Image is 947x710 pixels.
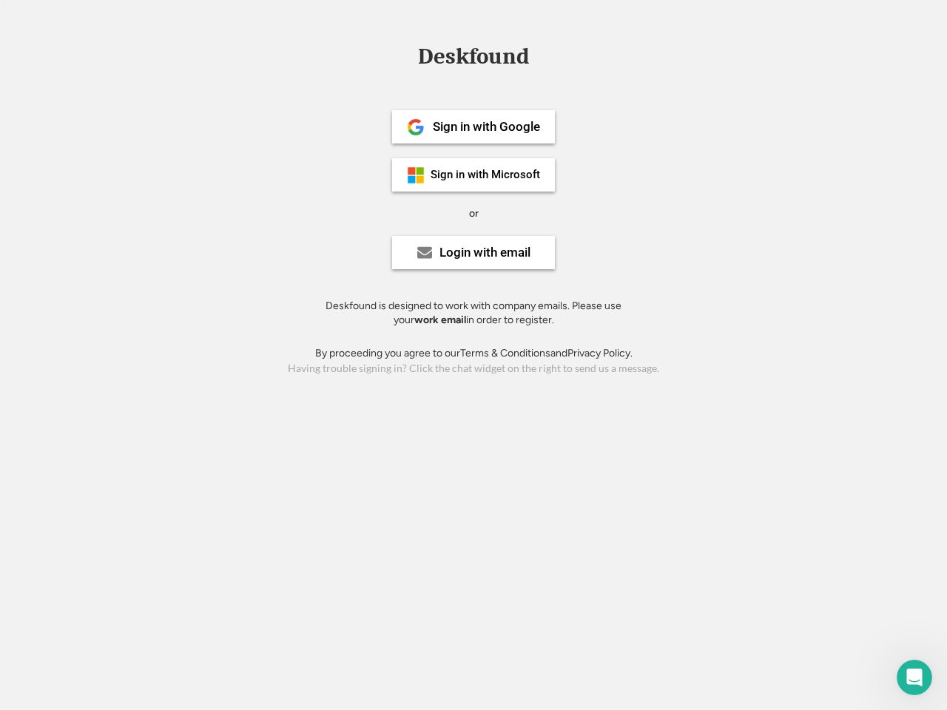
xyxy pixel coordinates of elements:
iframe: Intercom live chat [897,660,932,695]
div: Deskfound is designed to work with company emails. Please use your in order to register. [307,299,640,328]
div: Deskfound [411,45,536,68]
strong: work email [414,314,466,326]
a: Privacy Policy. [567,347,633,359]
div: Sign in with Microsoft [431,169,540,180]
div: Sign in with Google [433,121,540,133]
img: ms-symbollockup_mssymbol_19.png [407,166,425,184]
img: 1024px-Google__G__Logo.svg.png [407,118,425,136]
div: or [469,206,479,221]
a: Terms & Conditions [460,347,550,359]
div: Login with email [439,246,530,259]
div: By proceeding you agree to our and [315,346,633,361]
